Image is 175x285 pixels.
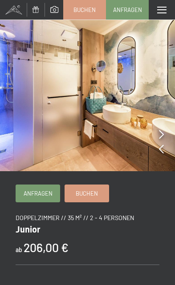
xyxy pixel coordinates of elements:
a: Anfragen [16,185,60,202]
a: Buchen [65,185,109,202]
span: ab [16,246,22,253]
a: Buchen [64,0,106,19]
span: Doppelzimmer // 35 m² // 2 - 4 Personen [16,214,134,221]
b: 206,00 € [24,240,69,254]
span: Buchen [73,6,96,14]
span: Anfragen [24,189,53,197]
span: Buchen [76,189,98,197]
span: Junior [16,224,41,235]
span: Anfragen [113,6,142,14]
a: Anfragen [106,0,148,19]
